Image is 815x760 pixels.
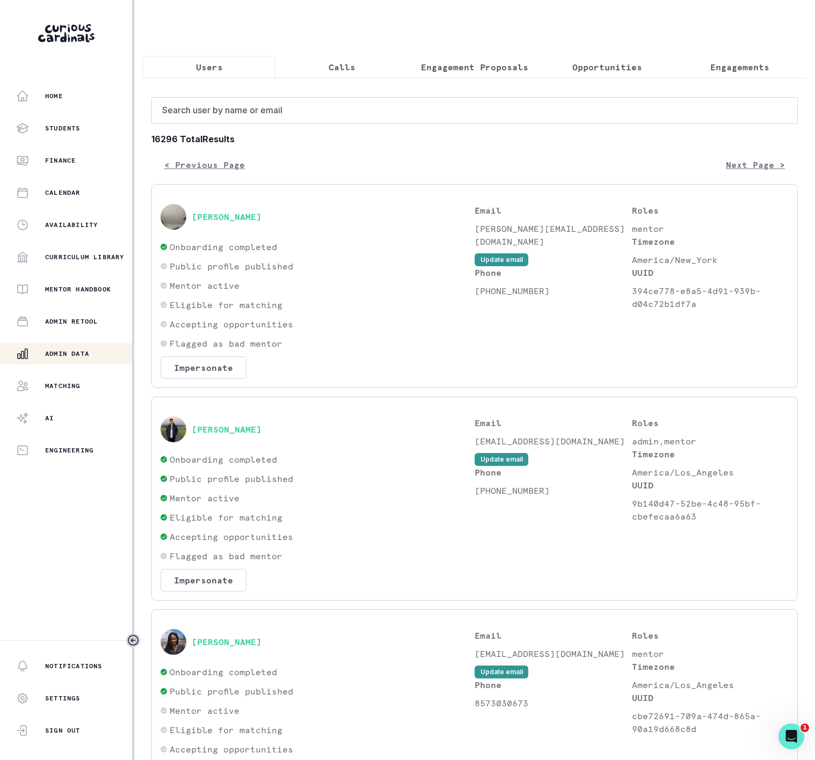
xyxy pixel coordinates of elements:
p: Roles [632,416,789,429]
p: Email [475,629,632,642]
img: Curious Cardinals Logo [38,24,94,42]
p: Students [45,124,81,133]
p: Public profile published [170,472,293,485]
p: UUID [632,691,789,704]
p: Mentor active [170,704,239,717]
p: Eligible for matching [170,724,282,736]
button: [PERSON_NAME] [192,424,261,435]
p: UUID [632,266,789,279]
p: Accepting opportunities [170,743,293,756]
p: mentor [632,647,789,660]
p: Curriculum Library [45,253,125,261]
button: Toggle sidebar [126,633,140,647]
button: [PERSON_NAME] [192,637,261,647]
p: Mentor active [170,492,239,505]
p: UUID [632,479,789,492]
button: Impersonate [161,569,246,591]
p: 8573030673 [475,697,632,710]
p: Settings [45,694,81,703]
p: Public profile published [170,685,293,698]
p: [PERSON_NAME][EMAIL_ADDRESS][DOMAIN_NAME] [475,222,632,248]
p: Eligible for matching [170,511,282,524]
p: mentor [632,222,789,235]
p: admin,mentor [632,435,789,448]
p: America/New_York [632,253,789,266]
p: Flagged as bad mentor [170,337,282,350]
p: Engineering [45,446,93,455]
p: [PHONE_NUMBER] [475,284,632,297]
p: Roles [632,629,789,642]
p: 9b140d47-52be-4c48-95bf-cbefecaa6a63 [632,497,789,523]
p: Calendar [45,188,81,197]
p: [EMAIL_ADDRESS][DOMAIN_NAME] [475,435,632,448]
p: Accepting opportunities [170,530,293,543]
p: Opportunities [572,61,642,74]
p: Sign Out [45,726,81,735]
p: Eligible for matching [170,298,282,311]
p: Timezone [632,235,789,248]
p: Mentor Handbook [45,285,111,294]
iframe: Intercom live chat [778,724,804,749]
p: America/Los_Angeles [632,466,789,479]
span: 1 [801,724,809,732]
p: Timezone [632,660,789,673]
p: Timezone [632,448,789,461]
p: Home [45,92,63,100]
p: AI [45,414,54,422]
p: America/Los_Angeles [632,678,789,691]
p: Roles [632,204,789,217]
button: Update email [475,453,528,466]
p: Engagement Proposals [421,61,528,74]
p: 394ce778-e8a5-4d91-939b-d04c72b1df7a [632,284,789,310]
p: Onboarding completed [170,666,277,678]
p: Availability [45,221,98,229]
p: Notifications [45,662,103,670]
p: Users [196,61,223,74]
p: Admin Retool [45,317,98,326]
p: Calls [329,61,355,74]
p: Phone [475,678,632,691]
p: Matching [45,382,81,390]
button: Update email [475,666,528,678]
b: 16296 Total Results [151,133,798,145]
p: Admin Data [45,349,89,358]
p: Phone [475,466,632,479]
p: Onboarding completed [170,240,277,253]
button: [PERSON_NAME] [192,211,261,222]
p: cbe72691-709a-474d-865a-90a19d668c8d [632,710,789,735]
p: Email [475,416,632,429]
p: [EMAIL_ADDRESS][DOMAIN_NAME] [475,647,632,660]
button: Update email [475,253,528,266]
p: [PHONE_NUMBER] [475,484,632,497]
p: Mentor active [170,279,239,292]
p: Finance [45,156,76,165]
button: < Previous Page [151,154,258,176]
button: Next Page > [713,154,798,176]
p: Public profile published [170,260,293,273]
p: Email [475,204,632,217]
button: Impersonate [161,356,246,379]
p: Engagements [710,61,769,74]
p: Onboarding completed [170,453,277,466]
p: Accepting opportunities [170,318,293,331]
p: Phone [475,266,632,279]
p: Flagged as bad mentor [170,550,282,562]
